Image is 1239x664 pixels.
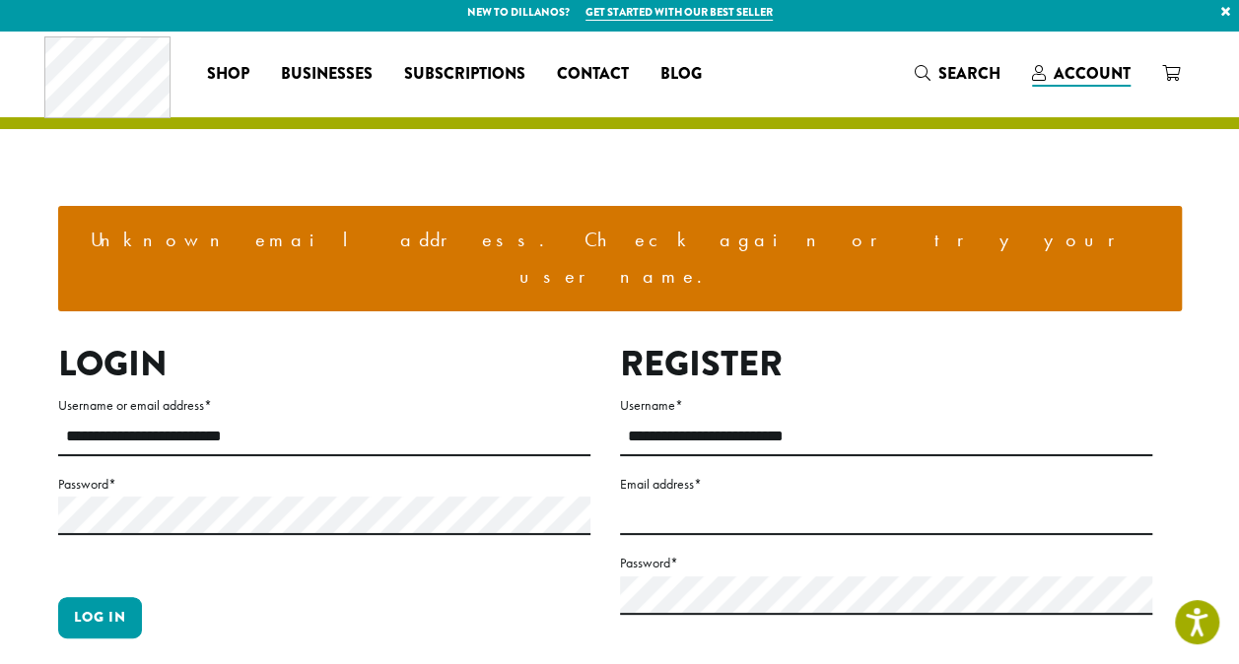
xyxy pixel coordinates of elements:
[191,58,265,90] a: Shop
[1054,62,1131,85] span: Account
[557,62,629,87] span: Contact
[620,551,1152,575] label: Password
[585,4,773,21] a: Get started with our best seller
[281,62,373,87] span: Businesses
[620,393,1152,418] label: Username
[938,62,1000,85] span: Search
[58,472,590,497] label: Password
[660,62,702,87] span: Blog
[58,343,590,385] h2: Login
[620,343,1152,385] h2: Register
[899,57,1016,90] a: Search
[404,62,525,87] span: Subscriptions
[74,222,1166,296] li: Unknown email address. Check again or try your username.
[58,597,142,638] button: Log in
[620,472,1152,497] label: Email address
[58,393,590,418] label: Username or email address
[207,62,249,87] span: Shop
